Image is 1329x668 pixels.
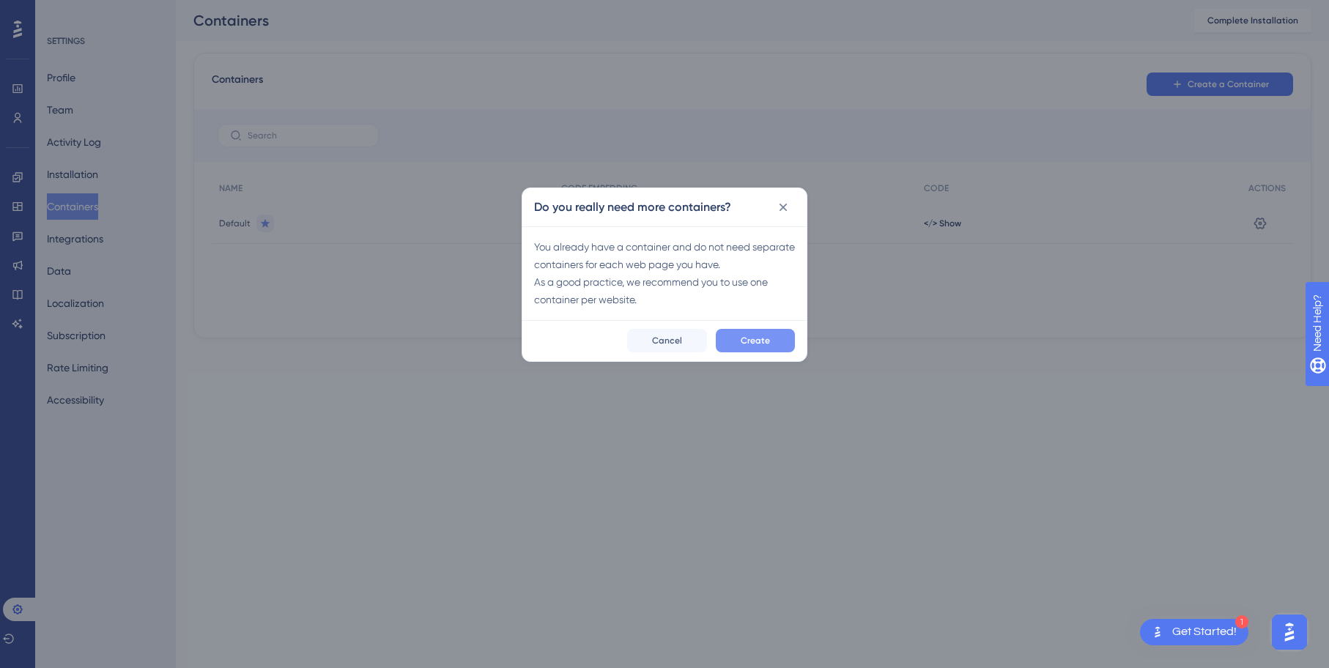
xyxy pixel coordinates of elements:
span: Need Help? [34,4,92,21]
div: Open Get Started! checklist, remaining modules: 1 [1140,619,1248,645]
img: launcher-image-alternative-text [1149,623,1166,641]
div: Get Started! [1172,624,1237,640]
h2: Do you really need more containers? [534,198,731,216]
div: 1 [1235,615,1248,628]
div: You already have a container and do not need separate containers for each web page you have. As a... [534,238,795,308]
iframe: UserGuiding AI Assistant Launcher [1267,610,1311,654]
span: Cancel [652,335,682,346]
span: Create [741,335,770,346]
